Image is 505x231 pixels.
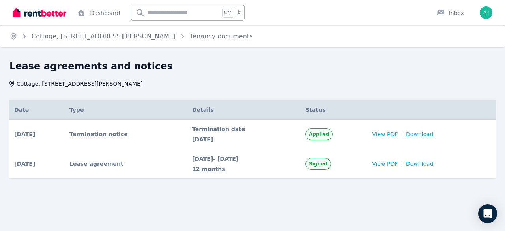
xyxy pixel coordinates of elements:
[372,160,398,168] span: View PDF
[65,120,187,149] td: Termination notice
[9,100,65,120] th: Date
[436,9,464,17] div: Inbox
[9,60,173,73] h1: Lease agreements and notices
[192,165,296,173] span: 12 months
[478,204,497,223] div: Open Intercom Messenger
[309,131,329,137] span: Applied
[14,130,35,138] span: [DATE]
[65,149,187,179] td: Lease agreement
[192,135,296,143] span: [DATE]
[13,7,66,19] img: RentBetter
[309,161,327,167] span: Signed
[187,100,301,120] th: Details
[32,32,176,40] a: Cottage, [STREET_ADDRESS][PERSON_NAME]
[406,160,434,168] span: Download
[192,125,296,133] span: Termination date
[401,130,403,138] span: |
[406,130,434,138] span: Download
[190,32,252,40] a: Tenancy documents
[238,9,240,16] span: k
[401,160,403,168] span: |
[65,100,187,120] th: Type
[222,8,234,18] span: Ctrl
[17,80,142,88] span: Cottage, [STREET_ADDRESS][PERSON_NAME]
[301,100,367,120] th: Status
[372,130,398,138] span: View PDF
[192,155,296,163] span: [DATE] - [DATE]
[14,160,35,168] span: [DATE]
[480,6,492,19] img: Amanda Mudge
